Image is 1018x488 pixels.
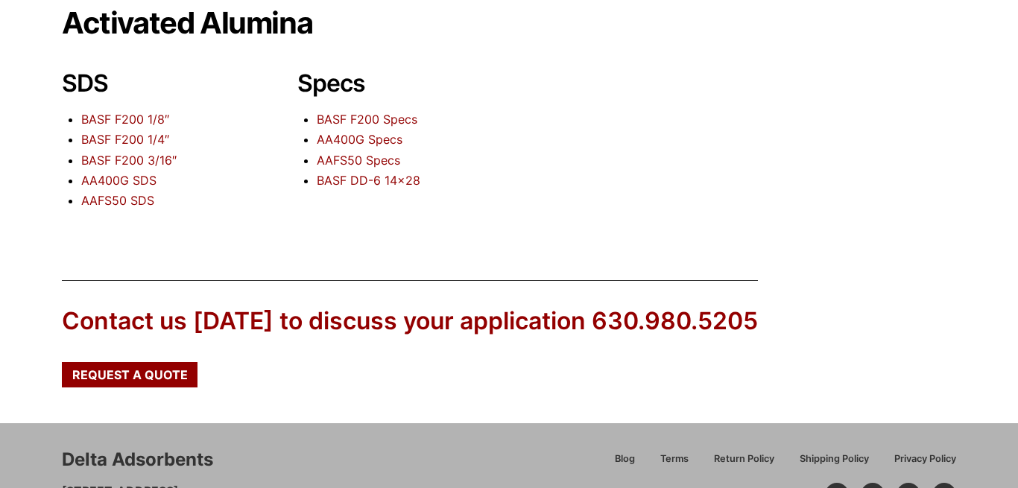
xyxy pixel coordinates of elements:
a: Blog [602,451,648,477]
a: AA400G SDS [81,173,157,188]
div: Delta Adsorbents [62,447,213,472]
a: Return Policy [701,451,787,477]
span: Request a Quote [72,369,188,381]
span: Privacy Policy [894,454,956,464]
span: Return Policy [714,454,774,464]
a: Privacy Policy [882,451,956,477]
h1: Activated Alumina [62,7,956,39]
span: Shipping Policy [800,454,869,464]
a: AA400G Specs [317,132,402,147]
a: BASF F200 3/16″ [81,153,177,168]
span: Blog [615,454,635,464]
a: Terms [648,451,701,477]
a: Shipping Policy [787,451,882,477]
h2: Specs [297,69,485,98]
h2: SDS [62,69,250,98]
a: AAFS50 Specs [317,153,400,168]
a: BASF F200 1/4″ [81,132,169,147]
a: AAFS50 SDS [81,193,154,208]
a: BASF F200 1/8″ [81,112,169,127]
a: BASF DD-6 14×28 [317,173,420,188]
a: Request a Quote [62,362,197,387]
span: Terms [660,454,689,464]
a: BASF F200 Specs [317,112,417,127]
div: Contact us [DATE] to discuss your application 630.980.5205 [62,305,758,338]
